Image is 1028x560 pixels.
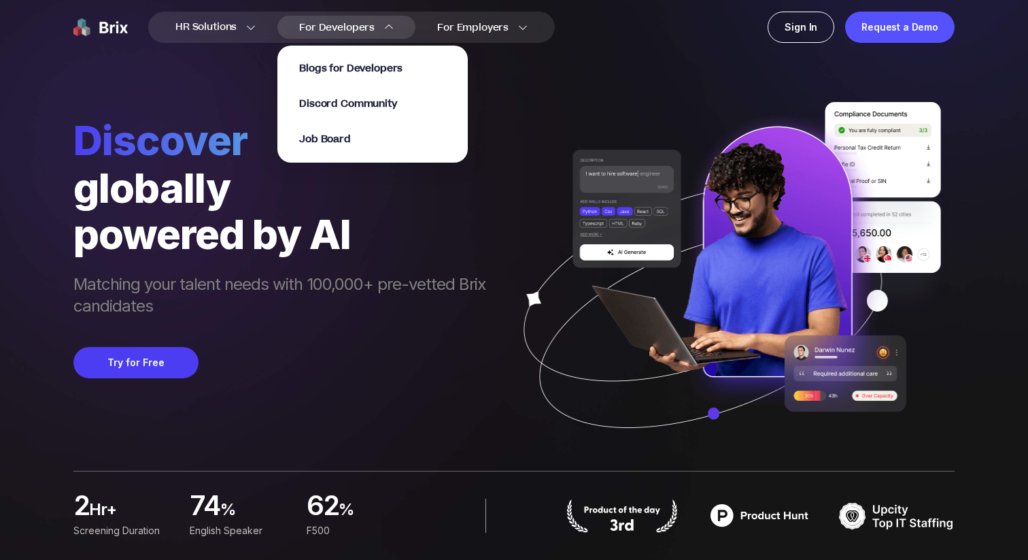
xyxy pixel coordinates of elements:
[299,131,351,146] a: Job Board
[73,347,199,378] button: Try for Free
[845,12,955,43] a: Request a Demo
[73,274,499,320] span: Matching your talent needs with 100,000+ pre-vetted Brix candidates
[702,499,817,533] img: product hunt badge
[299,20,375,35] span: For Developers
[73,523,173,538] div: Screening duration
[339,499,407,526] span: %
[299,97,396,111] span: Discord Community
[73,165,499,211] div: globally
[437,20,509,35] span: For Employers
[499,102,955,468] img: ai generate
[89,499,173,526] span: hr+
[768,12,834,43] a: Sign In
[299,61,402,76] a: Blogs for Developers
[73,493,89,521] span: 2
[299,132,351,146] span: Job Board
[220,499,290,526] span: %
[175,16,237,38] span: HR Solutions
[307,523,407,538] div: F500
[190,493,220,521] span: 74
[299,96,396,111] a: Discord Community
[73,211,499,257] div: powered by AI
[564,499,680,533] img: product hunt badge
[307,493,339,521] span: 62
[190,523,290,538] div: English Speaker
[73,116,499,165] span: Discover
[839,499,955,533] img: TOP IT STAFFING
